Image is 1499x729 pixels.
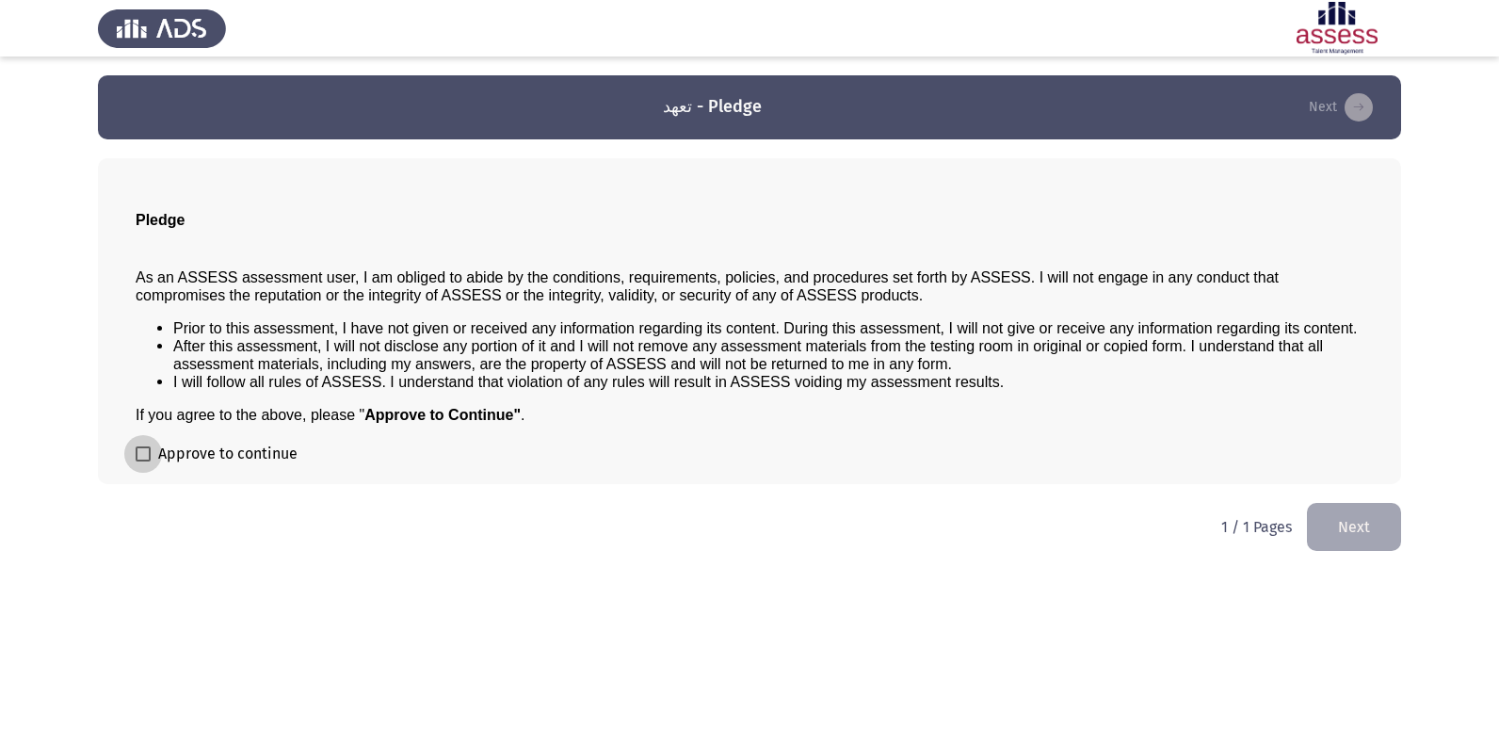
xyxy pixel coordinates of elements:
button: load next page [1303,92,1378,122]
b: Approve to Continue" [364,407,521,423]
h3: تعهد - Pledge [663,95,762,119]
span: As an ASSESS assessment user, I am obliged to abide by the conditions, requirements, policies, an... [136,269,1279,303]
img: Assessment logo of ASSESS Employability - EBI [1273,2,1401,55]
img: Assess Talent Management logo [98,2,226,55]
span: Pledge [136,212,185,228]
p: 1 / 1 Pages [1221,518,1292,536]
span: Approve to continue [158,443,298,465]
span: If you agree to the above, please " . [136,407,524,423]
span: After this assessment, I will not disclose any portion of it and I will not remove any assessment... [173,338,1323,372]
span: Prior to this assessment, I have not given or received any information regarding its content. Dur... [173,320,1358,336]
span: I will follow all rules of ASSESS. I understand that violation of any rules will result in ASSESS... [173,374,1004,390]
button: load next page [1307,503,1401,551]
